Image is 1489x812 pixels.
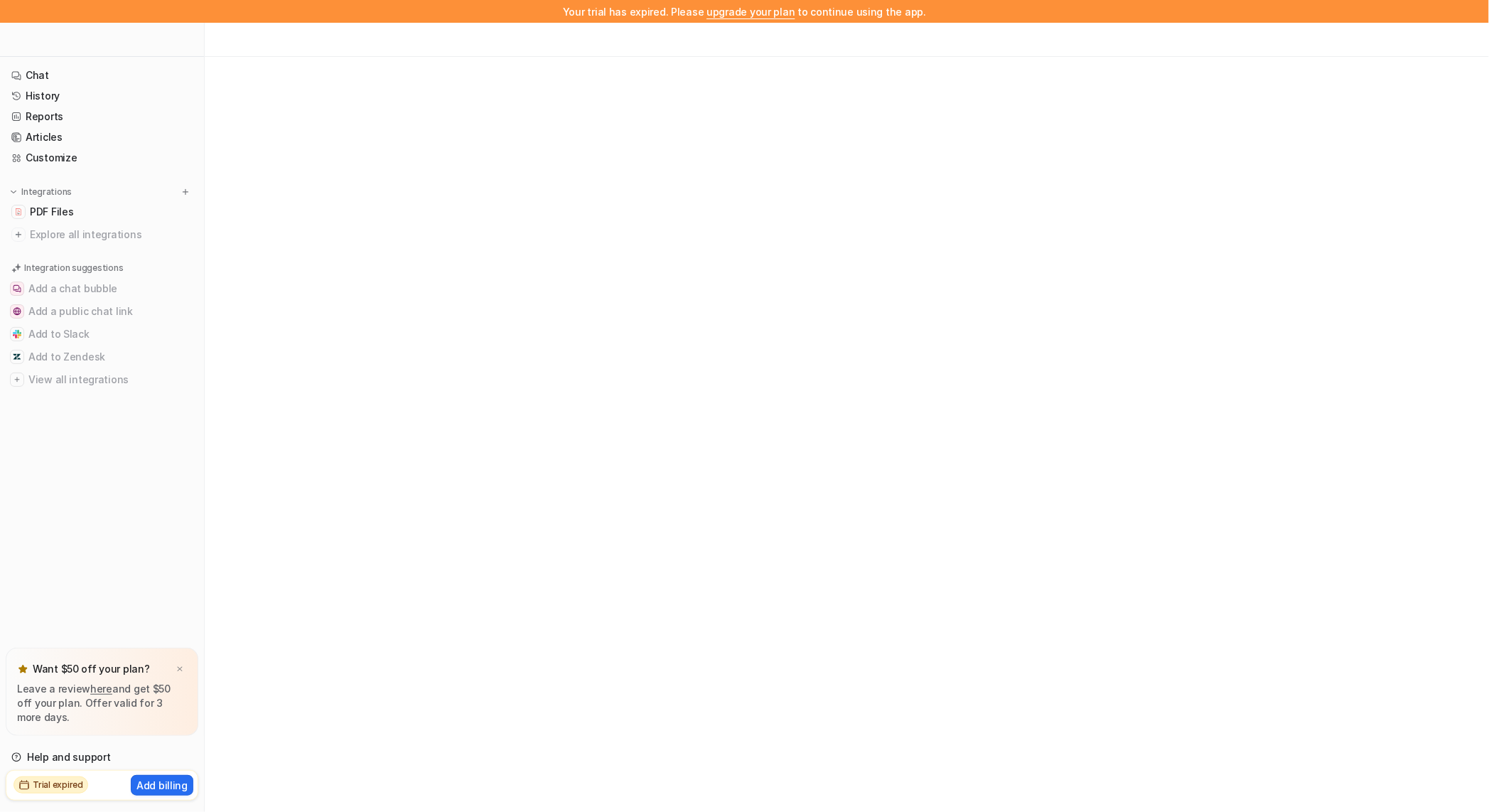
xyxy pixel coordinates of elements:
button: Add to ZendeskAdd to Zendesk [6,346,198,368]
a: PDF FilesPDF Files [6,202,198,222]
h2: Trial expired [33,779,83,791]
img: PDF Files [14,208,23,216]
img: menu_add.svg [181,187,190,197]
p: Add billing [136,778,188,793]
img: explore all integrations [11,228,26,242]
p: Want $50 off your plan? [33,662,150,676]
img: Add a chat bubble [13,284,21,293]
img: View all integrations [13,375,21,384]
img: expand menu [9,187,18,197]
p: Integrations [21,186,72,198]
button: Add a chat bubbleAdd a chat bubble [6,277,198,300]
img: Add a public chat link [13,307,21,316]
p: Integration suggestions [24,262,123,274]
img: Add to Zendesk [13,353,21,361]
span: PDF Files [30,205,73,219]
a: Customize [6,148,198,168]
img: Add to Slack [13,330,21,338]
a: Explore all integrations [6,225,198,245]
img: star [17,663,28,675]
a: Help and support [6,747,198,767]
a: here [90,683,112,695]
a: Articles [6,127,198,147]
button: Integrations [6,185,76,199]
a: Chat [6,65,198,85]
p: Leave a review and get $50 off your plan. Offer valid for 3 more days. [17,682,187,725]
a: History [6,86,198,106]
button: Add a public chat linkAdd a public chat link [6,300,198,323]
a: upgrade your plan [706,6,795,18]
span: Explore all integrations [30,223,193,246]
button: Add to SlackAdd to Slack [6,323,198,346]
button: View all integrationsView all integrations [6,368,198,391]
a: Reports [6,107,198,127]
img: x [176,665,184,674]
button: Add billing [131,775,193,796]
